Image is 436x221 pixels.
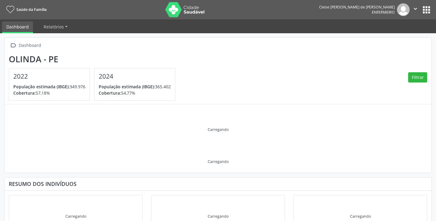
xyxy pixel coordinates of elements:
span: Relatórios [44,24,64,30]
a: Relatórios [39,21,72,32]
span: População estimada (IBGE): [99,84,155,89]
div: Carregando [208,127,229,132]
span: Saúde da Família [16,7,47,12]
button: apps [421,5,432,15]
div: Carregando [208,214,229,219]
div: Carregando [208,159,229,164]
span: Cobertura: [13,90,36,96]
img: img [397,3,410,16]
div: Carregando [65,214,86,219]
div: Olinda - PE [9,54,180,64]
a: Saúde da Família [4,5,47,15]
p: 365.402 [99,83,171,90]
a: Dashboard [2,21,33,33]
i:  [9,41,18,50]
button: Filtrar [408,72,427,83]
span: Enfermeiro [372,10,395,15]
span: Cobertura: [99,90,121,96]
div: Cleise [PERSON_NAME] de [PERSON_NAME] [319,5,395,10]
p: 349.976 [13,83,85,90]
button:  [410,3,421,16]
p: 57,18% [13,90,85,96]
a:  Dashboard [9,41,42,50]
h4: 2024 [99,73,171,80]
i:  [412,5,419,12]
h4: 2022 [13,73,85,80]
span: População estimada (IBGE): [13,84,70,89]
div: Resumo dos indivíduos [9,180,427,187]
div: Carregando [350,214,371,219]
p: 54,77% [99,90,171,96]
div: Dashboard [18,41,42,50]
